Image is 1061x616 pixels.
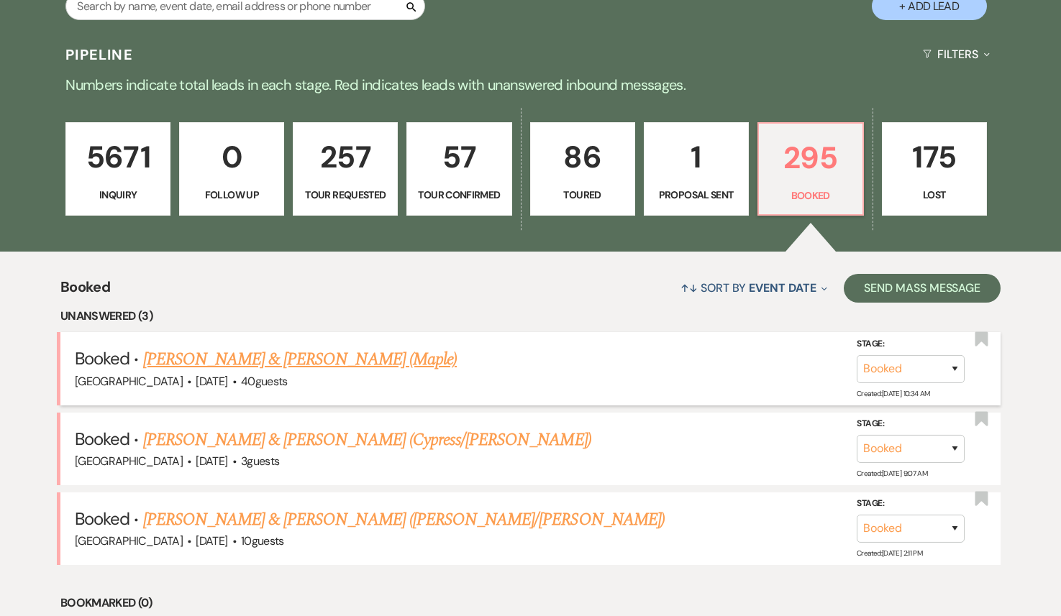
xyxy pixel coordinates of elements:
[60,594,1001,612] li: Bookmarked (0)
[530,122,635,216] a: 86Toured
[857,496,965,512] label: Stage:
[891,187,978,203] p: Lost
[293,122,398,216] a: 257Tour Requested
[675,269,833,307] button: Sort By Event Date
[75,428,129,450] span: Booked
[241,533,284,548] span: 10 guests
[75,187,161,203] p: Inquiry
[768,188,854,203] p: Booked
[844,274,1001,303] button: Send Mass Message
[75,347,129,369] span: Booked
[857,548,922,558] span: Created: [DATE] 2:11 PM
[143,346,457,372] a: [PERSON_NAME] & [PERSON_NAME] (Maple)
[857,336,965,352] label: Stage:
[196,533,227,548] span: [DATE]
[60,276,110,307] span: Booked
[653,187,739,203] p: Proposal Sent
[179,122,284,216] a: 0Follow Up
[857,416,965,432] label: Stage:
[188,187,275,203] p: Follow Up
[75,374,183,389] span: [GEOGRAPHIC_DATA]
[539,187,626,203] p: Toured
[13,73,1049,96] p: Numbers indicate total leads in each stage. Red indicates leads with unanswered inbound messages.
[75,133,161,181] p: 5671
[65,45,133,65] h3: Pipeline
[857,469,927,478] span: Created: [DATE] 9:07 AM
[768,134,854,182] p: 295
[241,374,288,389] span: 40 guests
[143,427,591,453] a: [PERSON_NAME] & [PERSON_NAME] (Cypress/[PERSON_NAME])
[406,122,511,216] a: 57Tour Confirmed
[196,374,227,389] span: [DATE]
[241,454,280,469] span: 3 guests
[757,122,864,216] a: 295Booked
[749,280,816,295] span: Event Date
[65,122,170,216] a: 5671Inquiry
[653,133,739,181] p: 1
[891,133,978,181] p: 175
[75,454,183,469] span: [GEOGRAPHIC_DATA]
[416,133,502,181] p: 57
[188,133,275,181] p: 0
[680,280,698,295] span: ↑↓
[416,187,502,203] p: Tour Confirmed
[60,307,1001,326] li: Unanswered (3)
[302,133,388,181] p: 257
[857,388,929,397] span: Created: [DATE] 10:34 AM
[75,507,129,530] span: Booked
[75,533,183,548] span: [GEOGRAPHIC_DATA]
[196,454,227,469] span: [DATE]
[143,507,665,533] a: [PERSON_NAME] & [PERSON_NAME] ([PERSON_NAME]/[PERSON_NAME])
[644,122,749,216] a: 1Proposal Sent
[882,122,987,216] a: 175Lost
[539,133,626,181] p: 86
[917,35,996,73] button: Filters
[302,187,388,203] p: Tour Requested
